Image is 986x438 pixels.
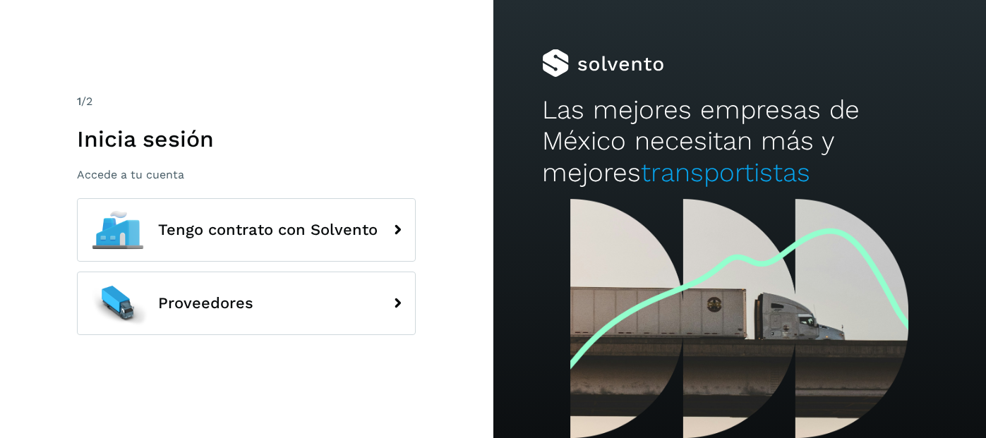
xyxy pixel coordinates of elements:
[77,95,81,108] span: 1
[158,221,378,238] span: Tengo contrato con Solvento
[77,198,416,262] button: Tengo contrato con Solvento
[77,126,416,152] h1: Inicia sesión
[77,93,416,110] div: /2
[641,157,810,188] span: transportistas
[158,295,253,312] span: Proveedores
[77,272,416,335] button: Proveedores
[77,168,416,181] p: Accede a tu cuenta
[542,95,937,188] h2: Las mejores empresas de México necesitan más y mejores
